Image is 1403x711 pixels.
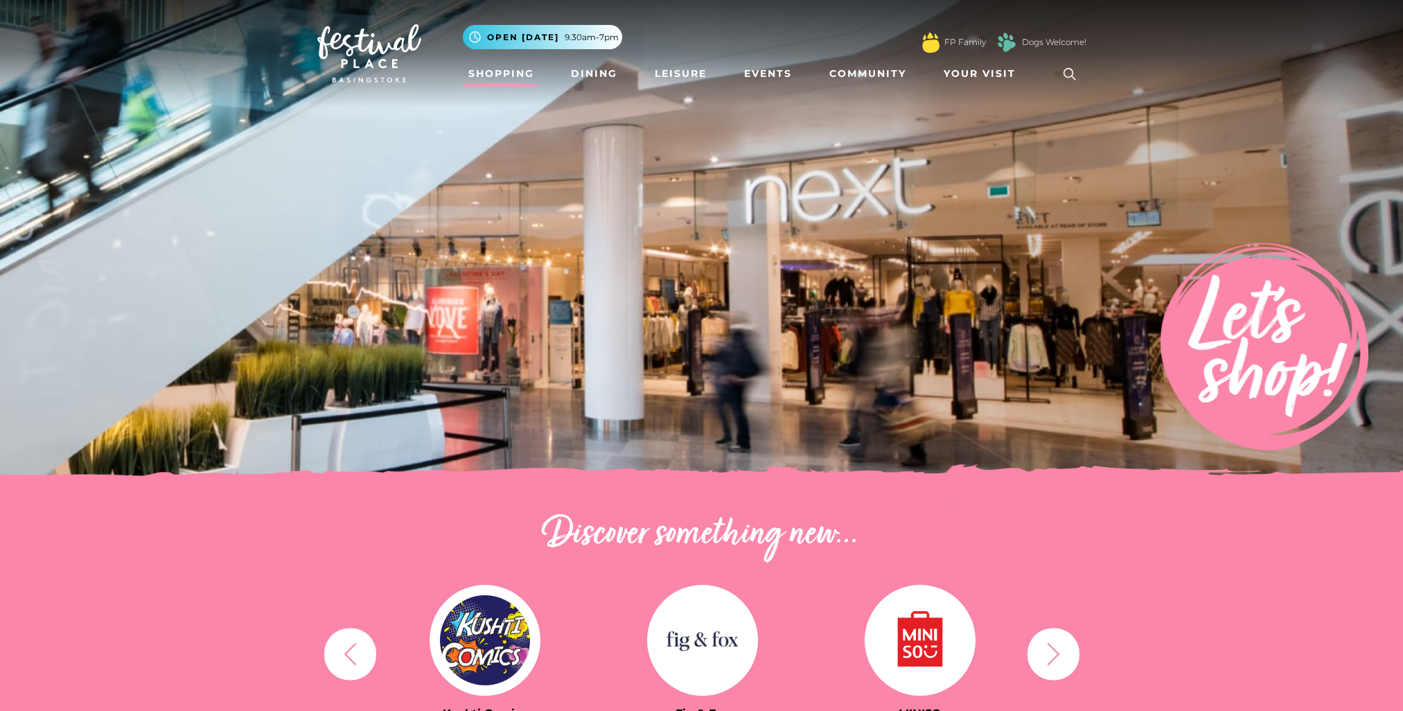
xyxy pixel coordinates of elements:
a: Shopping [463,61,540,87]
a: Your Visit [938,61,1028,87]
span: Your Visit [944,67,1016,81]
h2: Discover something new... [317,513,1086,557]
img: Festival Place Logo [317,24,421,82]
a: Dining [565,61,623,87]
a: Events [739,61,797,87]
button: Open [DATE] 9.30am-7pm [463,25,622,49]
span: 9.30am-7pm [565,31,619,44]
a: Dogs Welcome! [1022,36,1086,49]
a: FP Family [944,36,986,49]
a: Community [824,61,912,87]
span: Open [DATE] [487,31,559,44]
a: Leisure [649,61,712,87]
